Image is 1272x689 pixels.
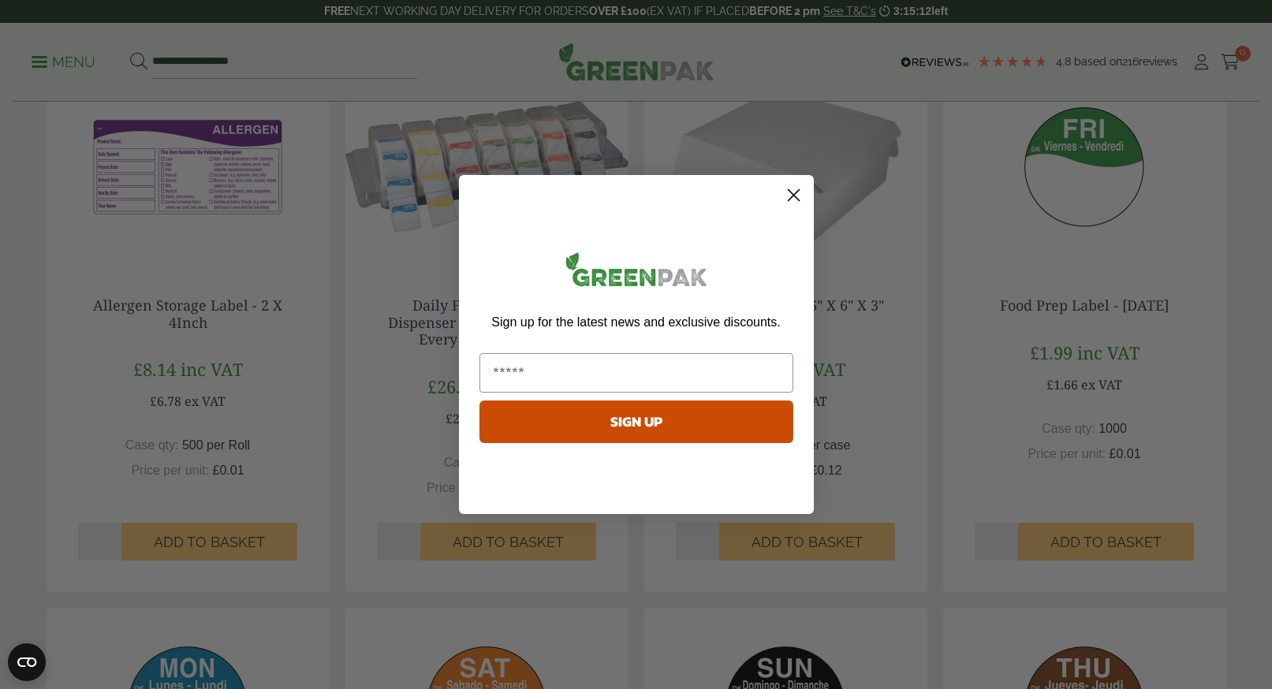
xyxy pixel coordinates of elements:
input: Email [479,353,793,393]
button: Open CMP widget [8,643,46,681]
span: Sign up for the latest news and exclusive discounts. [491,315,780,329]
button: Close dialog [780,181,808,209]
img: greenpak_logo [479,246,793,299]
button: SIGN UP [479,400,793,443]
